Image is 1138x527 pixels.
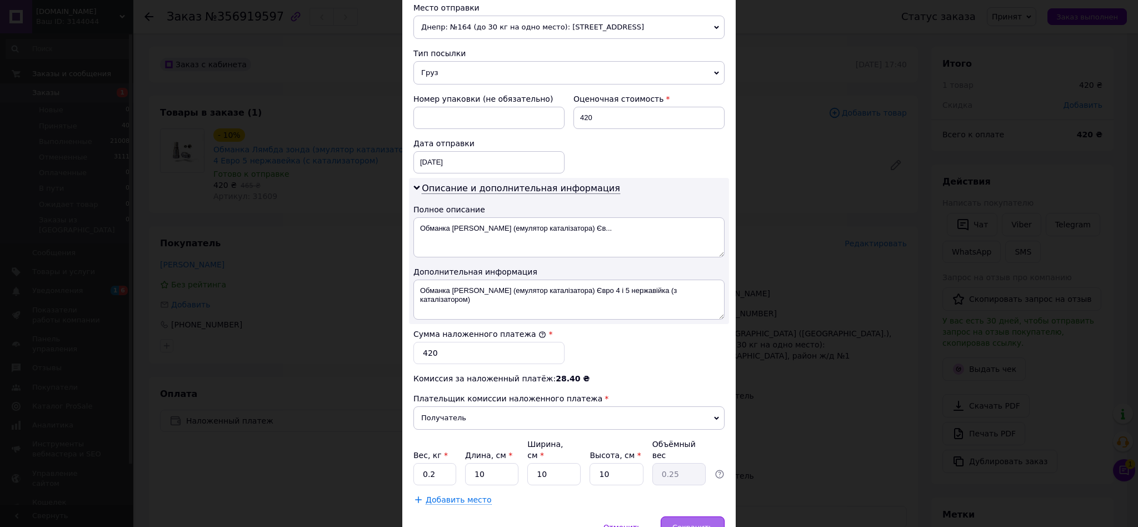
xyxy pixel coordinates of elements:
textarea: Обманка [PERSON_NAME] (емулятор каталізатора) Євро 4 і 5 нержавійка (з каталізатором) [413,280,725,320]
label: Вес, кг [413,451,448,460]
span: Добавить место [426,495,492,505]
span: Описание и дополнительная информация [422,183,620,194]
textarea: Обманка [PERSON_NAME] (емулятор каталізатора) Єв... [413,217,725,257]
div: Полное описание [413,204,725,215]
label: Длина, см [465,451,512,460]
div: Оценочная стоимость [573,93,725,105]
div: Объёмный вес [652,439,706,461]
label: Ширина, см [527,440,563,460]
div: Дополнительная информация [413,266,725,277]
span: Получатель [413,406,725,430]
label: Сумма наложенного платежа [413,330,546,339]
span: Днепр: №164 (до 30 кг на одно место): [STREET_ADDRESS] [413,16,725,39]
div: Номер упаковки (не обязательно) [413,93,565,105]
span: Груз [413,61,725,84]
label: Высота, см [590,451,641,460]
div: Дата отправки [413,138,565,149]
span: Тип посылки [413,49,466,58]
span: Место отправки [413,3,480,12]
span: 28.40 ₴ [556,374,590,383]
span: Плательщик комиссии наложенного платежа [413,394,602,403]
div: Комиссия за наложенный платёж: [413,373,725,384]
